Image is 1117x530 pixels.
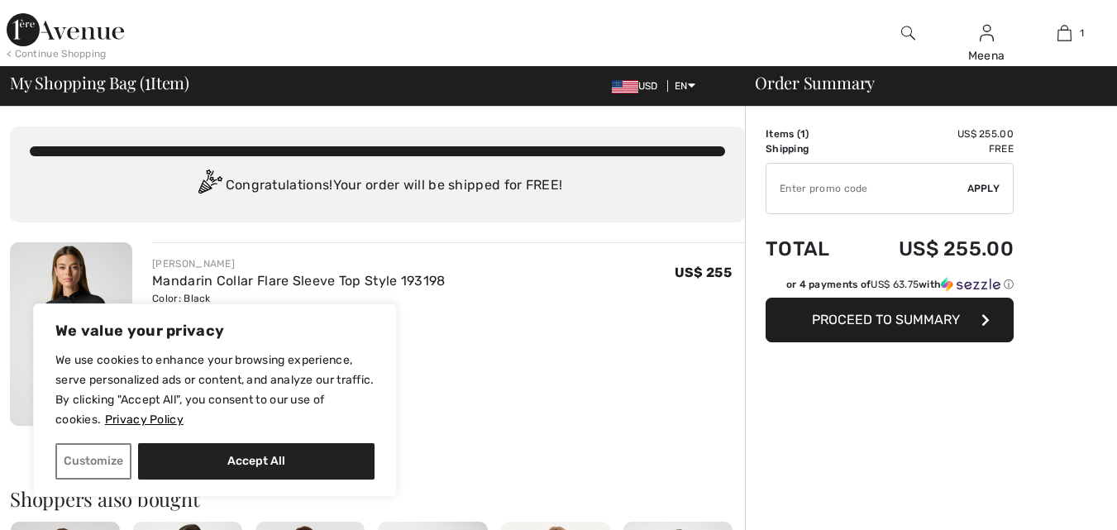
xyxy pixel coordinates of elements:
img: US Dollar [612,80,638,93]
a: Sign In [980,25,994,41]
p: We use cookies to enhance your browsing experience, serve personalized ads or content, and analyz... [55,351,375,430]
img: Mandarin Collar Flare Sleeve Top Style 193198 [10,242,132,426]
button: Proceed to Summary [766,298,1014,342]
span: EN [675,80,695,92]
img: Sezzle [941,277,1000,292]
span: 1 [145,70,150,92]
div: < Continue Shopping [7,46,107,61]
span: Proceed to Summary [812,312,960,327]
span: US$ 255 [675,265,732,280]
span: My Shopping Bag ( Item) [10,74,189,91]
span: 1 [1080,26,1084,41]
img: My Info [980,23,994,43]
td: US$ 255.00 [854,221,1014,277]
button: Accept All [138,443,375,480]
span: US$ 63.75 [871,279,919,290]
div: Color: Black Size: 20 [152,291,446,321]
a: Privacy Policy [104,412,184,427]
span: 1 [800,128,805,140]
td: Items ( ) [766,127,854,141]
input: Promo code [766,164,967,213]
a: 1 [1026,23,1103,43]
button: Customize [55,443,131,480]
p: We value your privacy [55,321,375,341]
div: Meena [948,47,1025,64]
td: US$ 255.00 [854,127,1014,141]
span: USD [612,80,665,92]
iframe: Opens a widget where you can chat to one of our agents [1012,480,1100,522]
div: [PERSON_NAME] [152,256,446,271]
img: search the website [901,23,915,43]
img: 1ère Avenue [7,13,124,46]
div: or 4 payments of with [786,277,1014,292]
div: or 4 payments ofUS$ 63.75withSezzle Click to learn more about Sezzle [766,277,1014,298]
img: Congratulation2.svg [193,170,226,203]
a: Mandarin Collar Flare Sleeve Top Style 193198 [152,273,446,289]
td: Shipping [766,141,854,156]
td: Total [766,221,854,277]
img: My Bag [1057,23,1072,43]
span: Apply [967,181,1000,196]
div: Order Summary [735,74,1107,91]
td: Free [854,141,1014,156]
div: Congratulations! Your order will be shipped for FREE! [30,170,725,203]
h2: Shoppers also bought [10,489,745,509]
div: We value your privacy [33,303,397,497]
